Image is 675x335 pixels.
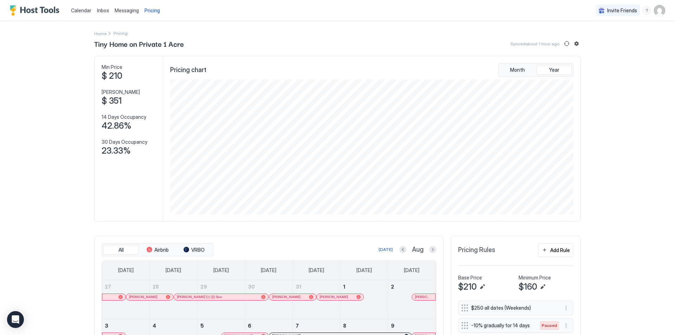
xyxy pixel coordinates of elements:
[458,275,482,281] span: Base Price
[114,31,128,36] span: Breadcrumb
[245,280,293,319] td: July 30, 2025
[562,304,570,312] div: menu
[343,323,346,329] span: 8
[102,89,140,95] span: [PERSON_NAME]
[177,295,265,299] div: ⁨[PERSON_NAME] (선경)⁩ Sun
[343,284,345,290] span: 1
[272,295,301,299] span: [PERSON_NAME]
[213,267,229,273] span: [DATE]
[191,247,205,253] span: VRBO
[340,280,388,319] td: August 1, 2025
[71,7,91,14] a: Calendar
[572,39,581,48] button: Listing settings
[166,267,181,273] span: [DATE]
[399,246,406,253] button: Previous month
[550,246,570,254] div: Add Rule
[471,305,555,311] span: $250 all dates (Weekends)
[510,67,525,73] span: Month
[97,7,109,14] a: Inbox
[378,245,394,254] button: [DATE]
[154,247,169,253] span: Airbnb
[94,31,107,36] span: Home
[261,267,276,273] span: [DATE]
[170,66,206,74] span: Pricing chart
[198,319,245,332] a: August 5, 2025
[94,30,107,37] div: Breadcrumb
[562,304,570,312] button: More options
[293,319,340,332] a: August 7, 2025
[391,284,394,290] span: 2
[177,295,222,299] span: ⁨[PERSON_NAME] (선경)⁩ Sun
[654,5,665,16] div: User profile
[10,5,63,16] a: Host Tools Logo
[388,280,436,293] a: August 2, 2025
[97,7,109,13] span: Inbox
[102,96,122,106] span: $ 351
[302,261,331,280] a: Thursday
[562,321,570,330] div: menu
[105,323,108,329] span: 3
[254,261,283,280] a: Wednesday
[153,284,159,290] span: 28
[94,30,107,37] a: Home
[498,63,573,77] div: tab-group
[320,295,361,299] div: [PERSON_NAME]
[111,261,141,280] a: Sunday
[471,322,533,329] span: -10% gradually for 14 days
[176,245,212,255] button: VRBO
[245,280,292,293] a: July 30, 2025
[643,6,651,15] div: menu
[197,280,245,319] td: July 29, 2025
[115,7,139,14] a: Messaging
[150,280,198,319] td: July 28, 2025
[7,311,24,328] div: Open Intercom Messenger
[356,267,372,273] span: [DATE]
[536,65,572,75] button: Year
[538,243,573,257] button: Add Rule
[102,64,122,70] span: Min Price
[102,114,146,120] span: 14 Days Occupancy
[103,245,139,255] button: All
[200,284,207,290] span: 29
[519,275,551,281] span: Minimum Price
[607,7,637,14] span: Invite Friends
[296,284,301,290] span: 31
[296,323,299,329] span: 7
[340,280,388,293] a: August 1, 2025
[404,267,419,273] span: [DATE]
[102,280,150,319] td: July 27, 2025
[150,280,197,293] a: July 28, 2025
[198,280,245,293] a: July 29, 2025
[379,246,393,253] div: [DATE]
[542,322,557,329] span: Paused
[140,245,175,255] button: Airbnb
[500,65,535,75] button: Month
[105,284,111,290] span: 27
[102,121,131,131] span: 42.86%
[102,280,149,293] a: July 27, 2025
[391,323,394,329] span: 9
[102,319,149,332] a: August 3, 2025
[340,319,388,332] a: August 8, 2025
[539,283,547,291] button: Edit
[144,7,160,14] span: Pricing
[562,39,571,48] button: Sync prices
[102,146,131,156] span: 23.33%
[292,280,340,319] td: July 31, 2025
[248,284,255,290] span: 30
[415,295,432,299] span: [PERSON_NAME]
[118,267,134,273] span: [DATE]
[388,319,436,332] a: August 9, 2025
[102,71,122,81] span: $ 210
[150,319,197,332] a: August 4, 2025
[388,280,436,319] td: August 2, 2025
[206,261,236,280] a: Tuesday
[562,321,570,330] button: More options
[102,243,213,257] div: tab-group
[115,7,139,13] span: Messaging
[272,295,313,299] div: [PERSON_NAME]
[458,246,495,254] span: Pricing Rules
[397,261,426,280] a: Saturday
